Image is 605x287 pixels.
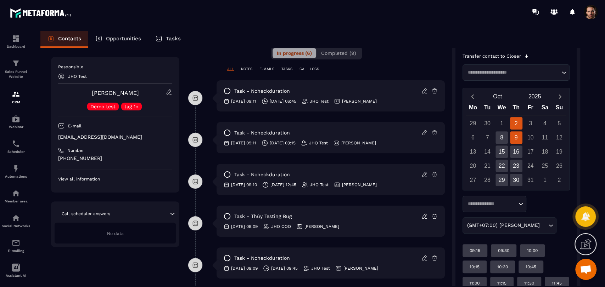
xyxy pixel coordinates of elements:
p: JHO OOO [271,224,291,229]
div: 3 [524,117,537,130]
div: 2 [553,174,565,186]
p: tag 1n [124,104,139,109]
p: Number [67,148,84,153]
div: 12 [553,131,565,144]
img: email [12,239,20,247]
p: E-mailing [2,249,30,253]
p: [PERSON_NAME] [342,98,377,104]
img: automations [12,189,20,197]
img: formation [12,90,20,98]
div: 9 [510,131,522,144]
img: automations [12,115,20,123]
p: Call scheduler answers [62,211,110,217]
p: task - Ncheckduration [234,255,290,262]
div: Calendar days [466,117,566,186]
p: Member area [2,199,30,203]
p: [PERSON_NAME] [343,265,378,271]
p: ALL [227,67,234,71]
div: 10 [524,131,537,144]
p: [EMAIL_ADDRESS][DOMAIN_NAME] [58,134,172,140]
p: [PERSON_NAME] [341,140,376,146]
p: CALL LOGS [299,67,319,71]
p: task - Thùy testing bug [234,213,292,220]
a: formationformationSales Funnel Website [2,54,30,85]
p: task - Ncheckduration [234,130,290,136]
p: JHO Test [309,140,328,146]
div: 25 [539,160,551,172]
div: 4 [539,117,551,130]
a: [PERSON_NAME] [92,90,139,96]
p: [DATE] 09:11 [231,140,256,146]
a: automationsautomationsMember area [2,184,30,208]
div: We [494,103,509,115]
a: schedulerschedulerScheduler [2,134,30,159]
img: scheduler [12,139,20,148]
p: 10:30 [497,264,508,270]
input: Search for option [541,222,547,229]
a: formationformationDashboard [2,29,30,54]
p: JHO Test [310,182,329,188]
div: Tu [480,103,495,115]
div: Search for option [463,217,556,234]
input: Search for option [465,200,516,207]
p: [DATE] 09:10 [231,182,257,188]
button: Next month [553,92,566,101]
p: [DATE] 09:09 [231,265,258,271]
p: 10:00 [527,248,538,253]
p: 10:45 [526,264,536,270]
p: Contacts [58,35,81,42]
p: Assistant AI [2,274,30,277]
div: 2 [510,117,522,130]
div: 13 [467,145,479,158]
p: [DATE] 03:15 [270,140,296,146]
span: (GMT+07:00) [PERSON_NAME] [465,222,541,229]
p: [DATE] 09:11 [231,98,256,104]
p: Webinar [2,125,30,129]
p: Scheduler [2,150,30,154]
p: 11:15 [497,280,506,286]
a: Opportunities [88,31,148,48]
div: 16 [510,145,522,158]
p: 11:00 [470,280,480,286]
p: [DATE] 12:45 [270,182,296,188]
p: task - Ncheckduration [234,171,290,178]
img: formation [12,59,20,68]
div: 8 [495,131,508,144]
div: 22 [495,160,508,172]
p: JHO Test [68,74,87,79]
div: Sa [538,103,552,115]
p: JHO Test [311,265,330,271]
p: 09:30 [498,248,509,253]
div: 24 [524,160,537,172]
div: 31 [524,174,537,186]
p: E-MAILS [259,67,274,71]
div: 30 [510,174,522,186]
button: In progress (6) [273,48,316,58]
button: Open years overlay [516,90,553,103]
p: [PERSON_NAME] [304,224,339,229]
img: automations [12,164,20,173]
div: Su [552,103,566,115]
div: 6 [467,131,479,144]
div: 26 [553,160,565,172]
div: Calendar wrapper [466,103,566,186]
p: E-mail [68,123,82,129]
p: Opportunities [106,35,141,42]
p: [PERSON_NAME] [342,182,377,188]
p: JHO Test [310,98,329,104]
div: 11 [539,131,551,144]
p: CRM [2,100,30,104]
div: 1 [539,174,551,186]
p: Automations [2,174,30,178]
div: 30 [481,117,493,130]
p: 11:30 [524,280,534,286]
a: Tasks [148,31,188,48]
a: Contacts [40,31,88,48]
div: Search for option [463,64,570,81]
a: formationformationCRM [2,85,30,109]
p: [DATE] 09:45 [271,265,298,271]
p: Demo test [90,104,116,109]
div: 14 [481,145,493,158]
a: social-networksocial-networkSocial Networks [2,208,30,233]
a: automationsautomationsWebinar [2,109,30,134]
